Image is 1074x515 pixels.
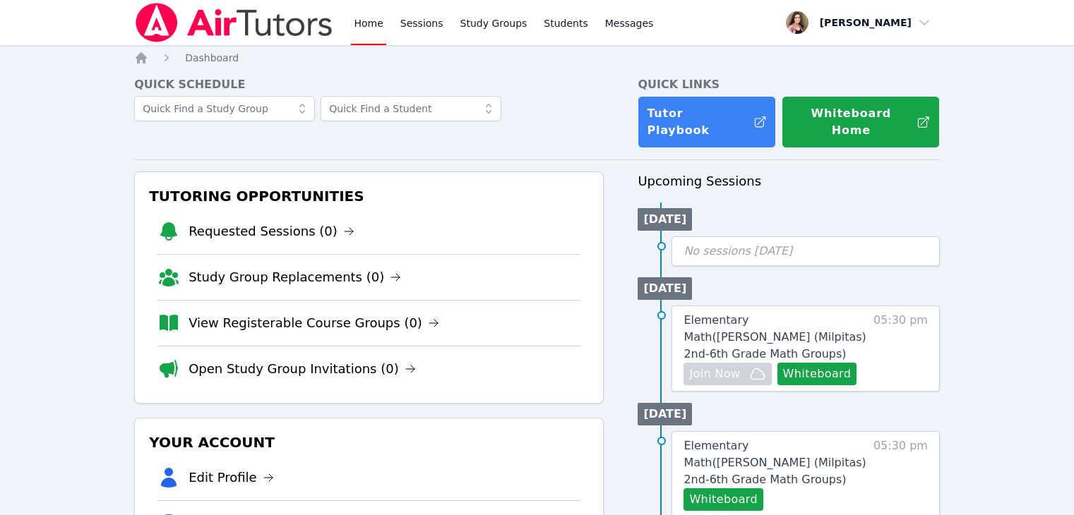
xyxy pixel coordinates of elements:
[684,312,866,363] a: Elementary Math([PERSON_NAME] (Milpitas) 2nd-6th Grade Math Groups)
[638,171,940,191] h3: Upcoming Sessions
[134,76,604,93] h4: Quick Schedule
[873,312,928,385] span: 05:30 pm
[638,208,692,231] li: [DATE]
[321,96,501,121] input: Quick Find a Student
[189,313,439,333] a: View Registerable Course Groups (0)
[782,96,940,148] button: Whiteboard Home
[189,222,354,241] a: Requested Sessions (0)
[684,488,763,511] button: Whiteboard
[146,430,592,455] h3: Your Account
[189,267,401,287] a: Study Group Replacements (0)
[777,363,857,385] button: Whiteboard
[134,96,315,121] input: Quick Find a Study Group
[684,244,792,257] span: No sessions [DATE]
[873,437,928,511] span: 05:30 pm
[684,439,866,486] span: Elementary Math ( [PERSON_NAME] (Milpitas) 2nd-6th Grade Math Groups )
[638,76,940,93] h4: Quick Links
[638,277,692,300] li: [DATE]
[605,16,654,30] span: Messages
[689,365,740,382] span: Join Now
[684,313,866,360] span: Elementary Math ( [PERSON_NAME] (Milpitas) 2nd-6th Grade Math Groups )
[684,363,771,385] button: Join Now
[146,183,592,209] h3: Tutoring Opportunities
[638,403,692,425] li: [DATE]
[189,468,274,487] a: Edit Profile
[185,51,239,65] a: Dashboard
[185,52,239,63] span: Dashboard
[638,96,776,148] a: Tutor Playbook
[134,51,940,65] nav: Breadcrumb
[134,3,334,42] img: Air Tutors
[684,437,866,488] a: Elementary Math([PERSON_NAME] (Milpitas) 2nd-6th Grade Math Groups)
[189,359,416,379] a: Open Study Group Invitations (0)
